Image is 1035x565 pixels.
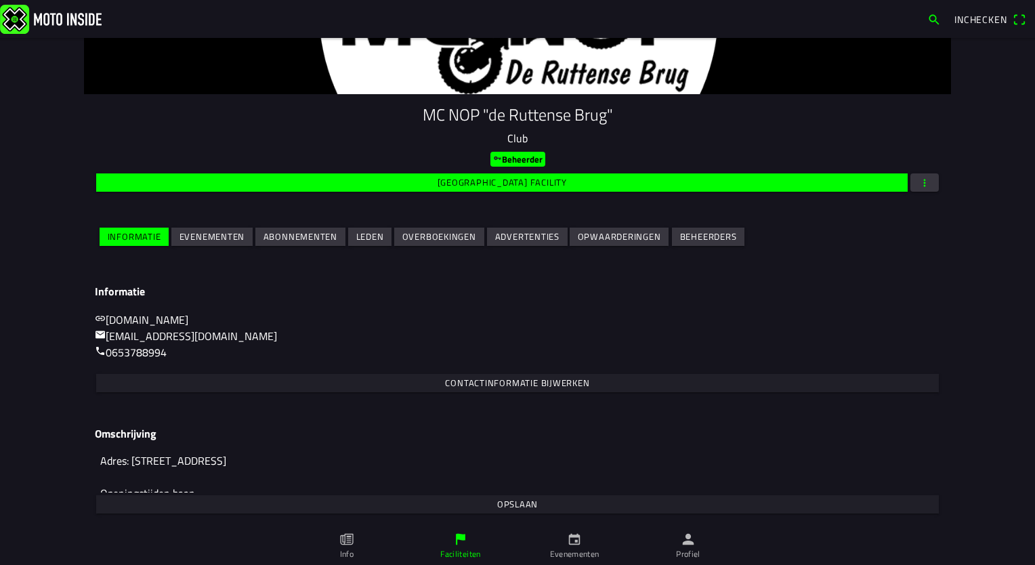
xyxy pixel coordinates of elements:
[954,12,1007,26] span: Inchecken
[95,344,167,360] a: call0653788994
[100,228,169,246] ion-button: Informatie
[95,328,277,344] a: mail[EMAIL_ADDRESS][DOMAIN_NAME]
[570,228,669,246] ion-button: Opwaarderingen
[440,548,480,560] ion-label: Faciliteiten
[672,228,744,246] ion-button: Beheerders
[95,285,940,298] h3: Informatie
[490,152,545,167] ion-badge: Beheerder
[394,228,484,246] ion-button: Overboekingen
[96,495,939,514] ion-button: Opslaan
[676,548,700,560] ion-label: Profiel
[487,228,568,246] ion-button: Advertenties
[948,7,1032,30] a: Incheckenqr scanner
[255,228,345,246] ion-button: Abonnementen
[95,312,188,328] a: link[DOMAIN_NAME]
[96,374,939,392] ion-button: Contactinformatie bijwerken
[453,532,468,547] ion-icon: flag
[567,532,582,547] ion-icon: calendar
[921,7,948,30] a: search
[171,228,253,246] ion-button: Evenementen
[95,313,106,324] ion-icon: link
[681,532,696,547] ion-icon: person
[95,346,106,356] ion-icon: call
[95,105,940,125] h1: MC NOP "de Ruttense Brug"
[96,173,908,192] ion-button: [GEOGRAPHIC_DATA] facility
[95,427,940,440] h3: Omschrijving
[493,154,502,163] ion-icon: key
[340,548,354,560] ion-label: Info
[339,532,354,547] ion-icon: paper
[348,228,392,246] ion-button: Leden
[550,548,599,560] ion-label: Evenementen
[95,446,940,493] textarea: Adres: [STREET_ADDRESS] Openingstijden baan: Woensdag: 17:00 - 21.00 uur Zaterdag: 13:00 - 17:00 ...
[95,130,940,146] p: Club
[95,329,106,340] ion-icon: mail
